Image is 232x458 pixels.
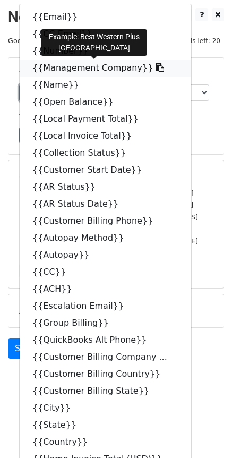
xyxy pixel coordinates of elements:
small: Google Sheet: [8,37,152,45]
a: {{Customer Billing Phone}} [20,213,191,230]
div: Example: Best Western Plus [GEOGRAPHIC_DATA] [41,29,147,56]
iframe: Chat Widget [179,407,232,458]
a: {{Escalation Email}} [20,298,191,315]
a: Send [8,338,43,359]
a: {{Collection Status}} [20,145,191,162]
a: {{Open Balance}} [20,94,191,111]
a: {{State}} [20,417,191,434]
a: {{QuickBooks Alt Phone}} [20,332,191,349]
a: {{Autopay}} [20,247,191,264]
a: {{Local Payment Total}} [20,111,191,128]
a: {{AR Status}} [20,179,191,196]
a: {{Country}} [20,434,191,451]
small: [PERSON_NAME][EMAIL_ADDRESS][PERSON_NAME][DOMAIN_NAME], [PERSON_NAME][EMAIL_ADDRESS][DOMAIN_NAME] [19,201,198,233]
a: {{AR Status Date}} [20,196,191,213]
a: {{Customer Billing Company ... [20,349,191,366]
a: {{CC}} [20,264,191,281]
a: {{Customer Start Date}} [20,162,191,179]
a: {{Local Invoice Total}} [20,128,191,145]
a: {{Management Company}} [20,60,191,77]
a: {{Customer Billing State}} [20,383,191,400]
a: {{ACH}} [20,281,191,298]
a: {{City}} [20,400,191,417]
a: {{Autopay Method}} [20,230,191,247]
small: [PERSON_NAME][EMAIL_ADDRESS][DOMAIN_NAME] [19,189,194,197]
small: [EMAIL_ADDRESS][DOMAIN_NAME], [PERSON_NAME][EMAIL_ADDRESS][DOMAIN_NAME] [19,237,198,257]
h2: New Campaign [8,8,224,26]
a: {{Email}} [20,9,191,26]
a: {{Name}} [20,77,191,94]
a: {{Group Billing}} [20,315,191,332]
a: {{Customer Billing Country}} [20,366,191,383]
a: {{CC Email}} [20,26,191,43]
a: {{Number}} [20,43,191,60]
